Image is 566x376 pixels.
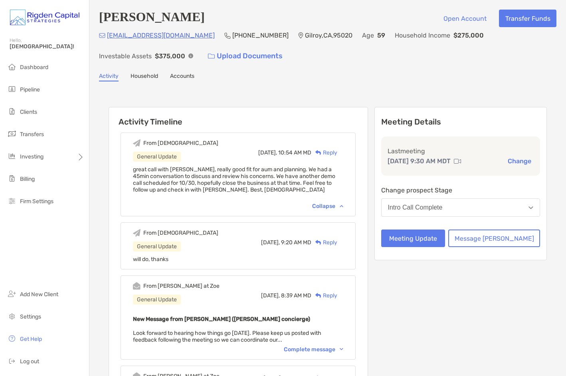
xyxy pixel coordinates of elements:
[133,330,321,343] span: Look forward to hearing how things go [DATE]. Please keep us posted with feedback following the m...
[7,334,17,343] img: get-help icon
[7,129,17,139] img: transfers icon
[281,239,311,246] span: 9:20 AM MD
[20,109,37,115] span: Clients
[131,73,158,81] a: Household
[188,53,193,58] img: Info Icon
[133,229,141,237] img: Event icon
[395,30,450,40] p: Household Income
[381,230,445,247] button: Meeting Update
[20,313,41,320] span: Settings
[499,10,556,27] button: Transfer Funds
[505,157,534,165] button: Change
[298,32,303,39] img: Location Icon
[99,51,152,61] p: Investable Assets
[284,346,343,353] div: Complete message
[143,140,218,146] div: From [DEMOGRAPHIC_DATA]
[133,166,335,193] span: great call with [PERSON_NAME], really good fit for aum and planning. We had a 45min conversation ...
[7,62,17,71] img: dashboard icon
[388,204,443,211] div: Intro Call Complete
[133,241,181,251] div: General Update
[143,230,218,236] div: From [DEMOGRAPHIC_DATA]
[261,292,280,299] span: [DATE],
[340,205,343,207] img: Chevron icon
[143,283,220,289] div: From [PERSON_NAME] at Zoe
[133,152,181,162] div: General Update
[528,206,533,209] img: Open dropdown arrow
[7,356,17,366] img: logout icon
[133,256,168,263] span: will do, thanks
[377,30,385,40] p: 59
[315,240,321,245] img: Reply icon
[7,174,17,183] img: billing icon
[133,282,141,290] img: Event icon
[133,316,310,323] b: New Message from [PERSON_NAME] ([PERSON_NAME] concierge)
[7,311,17,321] img: settings icon
[133,139,141,147] img: Event icon
[232,30,289,40] p: [PHONE_NUMBER]
[362,30,374,40] p: Age
[20,86,40,93] span: Pipeline
[315,293,321,298] img: Reply icon
[20,358,39,365] span: Log out
[388,156,451,166] p: [DATE] 9:30 AM MDT
[99,10,205,27] h4: [PERSON_NAME]
[20,336,42,342] span: Get Help
[311,291,337,300] div: Reply
[99,73,119,81] a: Activity
[7,84,17,94] img: pipeline icon
[20,131,44,138] span: Transfers
[203,47,288,65] a: Upload Documents
[155,51,185,61] p: $375,000
[388,146,534,156] p: Last meeting
[109,107,368,127] h6: Activity Timeline
[99,33,105,38] img: Email Icon
[453,30,484,40] p: $275,000
[20,198,53,205] span: Firm Settings
[170,73,194,81] a: Accounts
[20,153,44,160] span: Investing
[258,149,277,156] span: [DATE],
[10,43,84,50] span: [DEMOGRAPHIC_DATA]!
[437,10,493,27] button: Open Account
[340,348,343,350] img: Chevron icon
[107,30,215,40] p: [EMAIL_ADDRESS][DOMAIN_NAME]
[208,53,215,59] img: button icon
[305,30,352,40] p: Gilroy , CA , 95020
[224,32,231,39] img: Phone Icon
[454,158,461,164] img: communication type
[311,238,337,247] div: Reply
[133,295,181,305] div: General Update
[381,117,540,127] p: Meeting Details
[261,239,280,246] span: [DATE],
[7,151,17,161] img: investing icon
[20,64,48,71] span: Dashboard
[315,150,321,155] img: Reply icon
[311,148,337,157] div: Reply
[278,149,311,156] span: 10:54 AM MD
[7,196,17,206] img: firm-settings icon
[381,198,540,217] button: Intro Call Complete
[20,291,58,298] span: Add New Client
[7,289,17,299] img: add_new_client icon
[10,3,79,32] img: Zoe Logo
[281,292,311,299] span: 8:39 AM MD
[20,176,35,182] span: Billing
[7,107,17,116] img: clients icon
[381,185,540,195] p: Change prospect Stage
[312,203,343,210] div: Collapse
[448,230,540,247] button: Message [PERSON_NAME]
